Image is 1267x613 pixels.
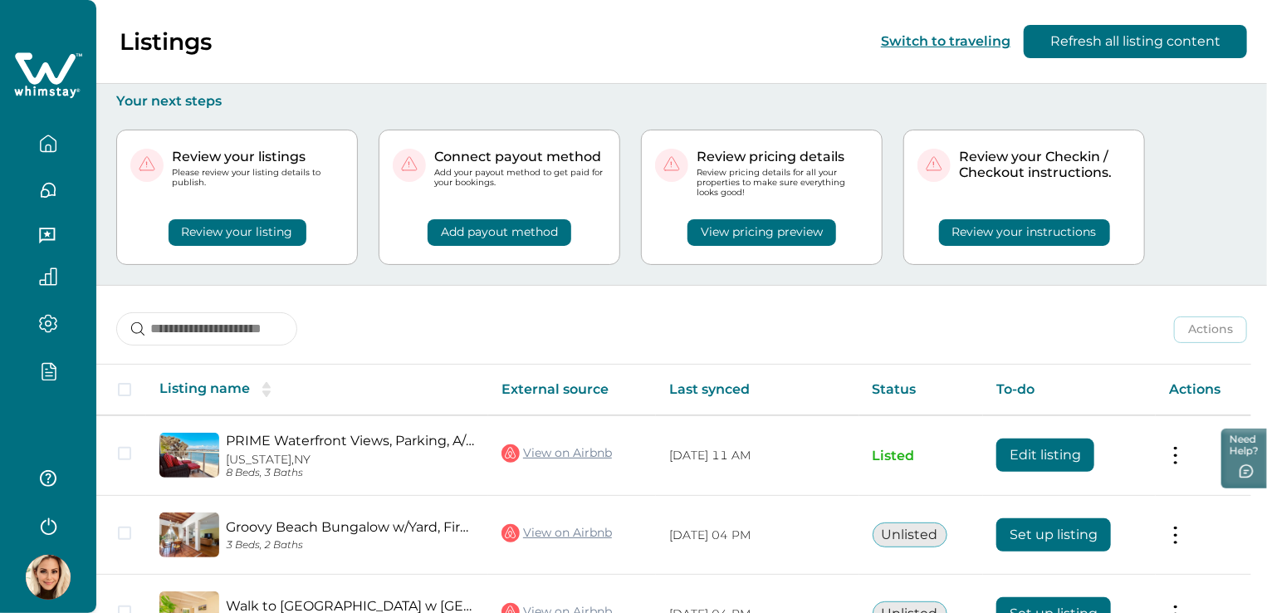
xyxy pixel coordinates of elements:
[26,555,71,600] img: Whimstay Host
[1156,365,1251,415] th: Actions
[697,149,868,165] p: Review pricing details
[656,365,859,415] th: Last synced
[169,219,306,246] button: Review your listing
[159,433,219,478] img: propertyImage_PRIME Waterfront Views, Parking, A/C, BBQ, Bikes!
[501,522,612,544] a: View on Airbnb
[172,168,344,188] p: Please review your listing details to publish.
[669,448,846,464] p: [DATE] 11 AM
[983,365,1156,415] th: To-do
[120,27,212,56] p: Listings
[159,512,219,557] img: propertyImage_Groovy Beach Bungalow w/Yard, FirePit & Parking
[226,519,475,535] a: Groovy Beach Bungalow w/Yard, FirePit & Parking
[226,453,475,467] p: [US_STATE], NY
[146,365,488,415] th: Listing name
[116,93,1247,110] p: Your next steps
[226,433,475,449] a: PRIME Waterfront Views, Parking, A/C, BBQ, Bikes!
[697,168,868,199] p: Review pricing details for all your properties to make sure everything looks good!
[501,443,612,464] a: View on Airbnb
[873,522,947,547] button: Unlisted
[172,149,344,165] p: Review your listings
[434,168,606,188] p: Add your payout method to get paid for your bookings.
[859,365,983,415] th: Status
[959,149,1131,181] p: Review your Checkin / Checkout instructions.
[226,539,475,552] p: 3 Beds, 2 Baths
[881,33,1010,49] button: Switch to traveling
[687,219,836,246] button: View pricing preview
[428,219,571,246] button: Add payout method
[1174,316,1247,343] button: Actions
[434,149,606,165] p: Connect payout method
[1024,25,1247,58] button: Refresh all listing content
[488,365,656,415] th: External source
[250,381,283,398] button: sorting
[226,467,475,479] p: 8 Beds, 3 Baths
[873,448,970,464] p: Listed
[669,527,846,544] p: [DATE] 04 PM
[996,518,1111,552] button: Set up listing
[939,219,1110,246] button: Review your instructions
[996,439,1094,472] button: Edit listing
